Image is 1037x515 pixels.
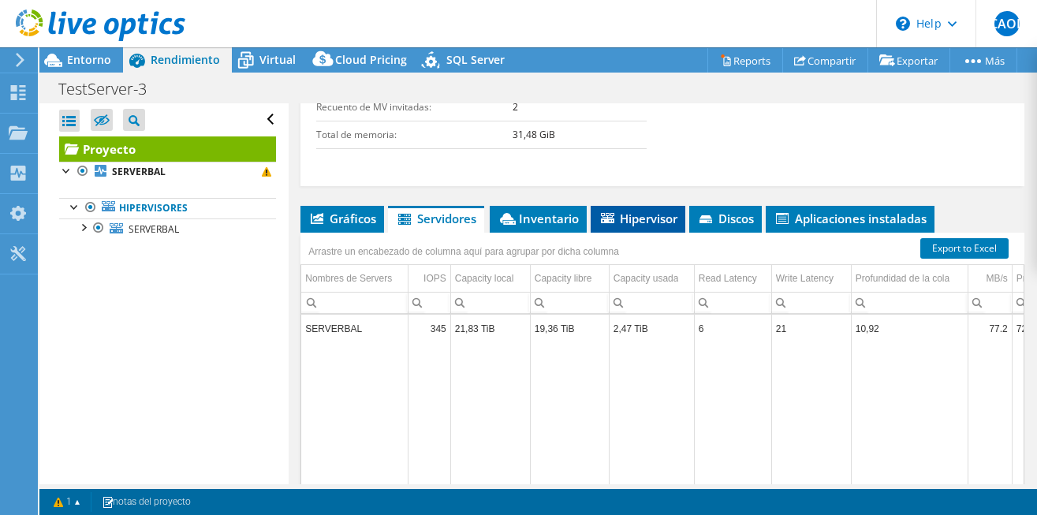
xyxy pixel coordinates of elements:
[259,52,296,67] span: Virtual
[614,269,679,288] div: Capacity usada
[530,265,609,293] td: Capacity libre Column
[43,492,91,512] a: 1
[535,269,592,288] div: Capacity libre
[450,265,530,293] td: Capacity local Column
[609,292,694,313] td: Column Capacity usada, Filter cell
[59,162,276,182] a: SERVERBAL
[59,198,276,218] a: Hipervisores
[304,241,623,263] div: Arrastre un encabezado de columna aquí para agrupar por dicha columna
[59,218,276,239] a: SERVERBAL
[986,269,1007,288] div: MB/s
[316,93,513,121] td: Recuento de MV invitadas:
[609,265,694,293] td: Capacity usada Column
[513,128,555,141] b: 31,48 GiB
[396,211,476,226] span: Servidores
[301,292,408,313] td: Column Nombres de Servers, Filter cell
[51,80,171,98] h1: TestServer-3
[851,292,968,313] td: Column Profundidad de la cola, Filter cell
[694,265,771,293] td: Read Latency Column
[707,48,783,73] a: Reports
[67,52,111,67] span: Entorno
[316,121,513,148] td: Total de memoria:
[968,292,1012,313] td: Column MB/s, Filter cell
[920,238,1009,259] a: Export to Excel
[450,292,530,313] td: Column Capacity local, Filter cell
[151,52,220,67] span: Rendimiento
[694,292,771,313] td: Column Read Latency, Filter cell
[949,48,1017,73] a: Más
[697,211,754,226] span: Discos
[446,52,505,67] span: SQL Server
[455,269,514,288] div: Capacity local
[91,492,202,512] a: notas del proyecto
[498,211,579,226] span: Inventario
[423,269,446,288] div: IOPS
[408,265,450,293] td: IOPS Column
[599,211,677,226] span: Hipervisor
[968,265,1012,293] td: MB/s Column
[112,165,166,178] b: SERVERBAL
[609,315,694,342] td: Column Capacity usada, Value 2,47 TiB
[301,315,408,342] td: Column Nombres de Servers, Value SERVERBAL
[59,136,276,162] a: Proyecto
[851,265,968,293] td: Profundidad de la cola Column
[301,265,408,293] td: Nombres de Servers Column
[851,315,968,342] td: Column Profundidad de la cola, Value 10,92
[896,17,910,31] svg: \n
[856,269,949,288] div: Profundidad de la cola
[308,211,376,226] span: Gráficos
[699,269,757,288] div: Read Latency
[530,315,609,342] td: Column Capacity libre, Value 19,36 TiB
[994,11,1020,36] span: CAOL
[771,292,851,313] td: Column Write Latency, Filter cell
[694,315,771,342] td: Column Read Latency, Value 6
[782,48,868,73] a: Compartir
[771,315,851,342] td: Column Write Latency, Value 21
[335,52,407,67] span: Cloud Pricing
[450,315,530,342] td: Column Capacity local, Value 21,83 TiB
[530,292,609,313] td: Column Capacity libre, Filter cell
[771,265,851,293] td: Write Latency Column
[129,222,179,236] span: SERVERBAL
[776,269,834,288] div: Write Latency
[305,269,392,288] div: Nombres de Servers
[968,315,1012,342] td: Column MB/s, Value 77.2
[867,48,950,73] a: Exportar
[408,292,450,313] td: Column IOPS, Filter cell
[774,211,927,226] span: Aplicaciones instaladas
[513,100,518,114] b: 2
[408,315,450,342] td: Column IOPS, Value 345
